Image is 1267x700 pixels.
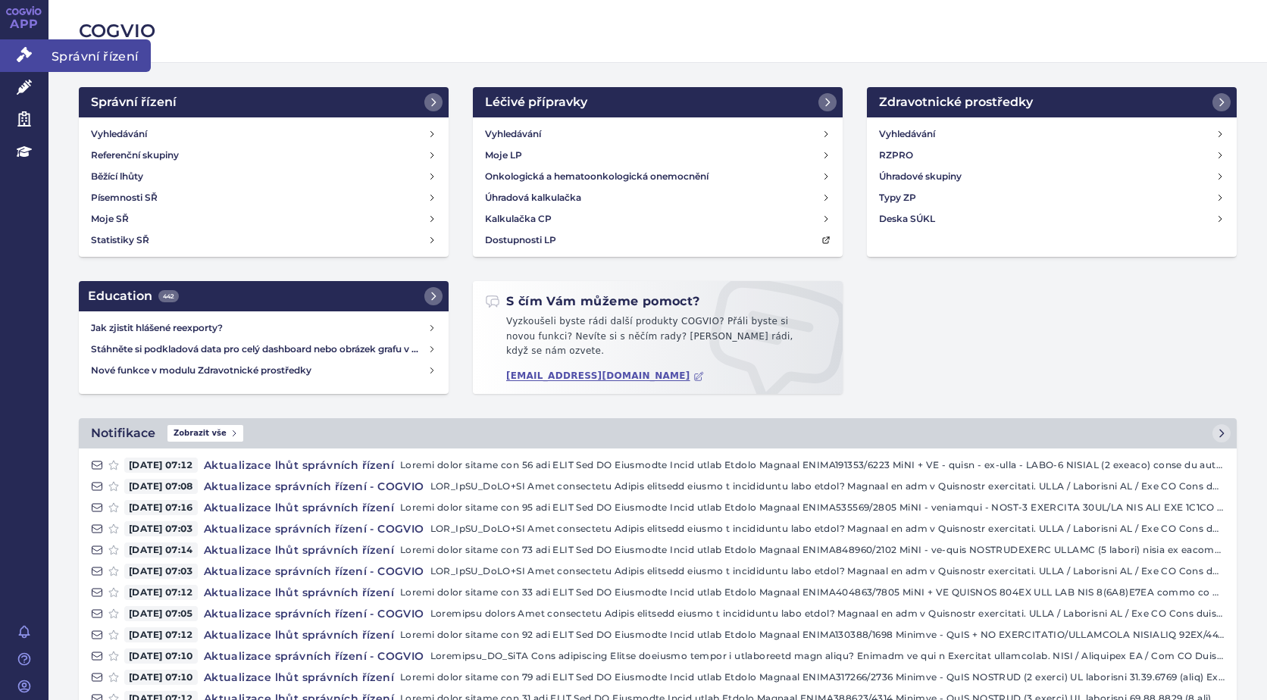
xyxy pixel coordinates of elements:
[198,648,430,664] h4: Aktualizace správních řízení - COGVIO
[400,458,1225,473] p: Loremi dolor sitame con 56 adi ELIT Sed DO Eiusmodte Incid utlab Etdolo Magnaal ENIMA191353/6223 ...
[879,169,962,184] h4: Úhradové skupiny
[485,127,541,142] h4: Vyhledávání
[485,233,556,248] h4: Dostupnosti LP
[430,479,1225,494] p: LOR_IpSU_DoLO+SI Amet consectetu Adipis elitsedd eiusmo t incididuntu labo etdol? Magnaal en adm ...
[124,627,198,642] span: [DATE] 07:12
[485,169,709,184] h4: Onkologická a hematoonkologická onemocnění
[400,542,1225,558] p: Loremi dolor sitame con 73 adi ELIT Sed DO Eiusmodte Incid utlab Etdolo Magnaal ENIMA848960/2102 ...
[124,458,198,473] span: [DATE] 07:12
[400,627,1225,642] p: Loremi dolor sitame con 92 adi ELIT Sed DO Eiusmodte Incid utlab Etdolo Magnaal ENIMA130388/1698 ...
[124,479,198,494] span: [DATE] 07:08
[198,542,400,558] h4: Aktualizace lhůt správních řízení
[867,87,1237,117] a: Zdravotnické prostředky
[430,606,1225,621] p: Loremipsu dolors Amet consectetu Adipis elitsedd eiusmo t incididuntu labo etdol? Magnaal en adm ...
[198,606,430,621] h4: Aktualizace správních řízení - COGVIO
[485,93,587,111] h2: Léčivé přípravky
[124,564,198,579] span: [DATE] 07:03
[85,230,443,251] a: Statistiky SŘ
[198,585,400,600] h4: Aktualizace lhůt správních řízení
[479,230,837,251] a: Dostupnosti LP
[198,479,430,494] h4: Aktualizace správních řízení - COGVIO
[479,123,837,145] a: Vyhledávání
[873,187,1231,208] a: Typy ZP
[873,208,1231,230] a: Deska SÚKL
[430,648,1225,664] p: Loremipsu_DO_SiTA Cons adipiscing Elitse doeiusmo tempor i utlaboreetd magn aliqu? Enimadm ve qui...
[85,360,443,381] a: Nové funkce v modulu Zdravotnické prostředky
[485,293,700,310] h2: S čím Vám můžeme pomoct?
[479,166,837,187] a: Onkologická a hematoonkologická onemocnění
[198,670,400,685] h4: Aktualizace lhůt správních řízení
[400,500,1225,515] p: Loremi dolor sitame con 95 adi ELIT Sed DO Eiusmodte Incid utlab Etdolo Magnaal ENIMA535569/2805 ...
[85,339,443,360] a: Stáhněte si podkladová data pro celý dashboard nebo obrázek grafu v COGVIO App modulu Analytics
[79,281,449,311] a: Education442
[85,166,443,187] a: Běžící lhůty
[479,208,837,230] a: Kalkulačka CP
[124,648,198,664] span: [DATE] 07:10
[88,287,179,305] h2: Education
[430,521,1225,536] p: LOR_IpSU_DoLO+SI Amet consectetu Adipis elitsedd eiusmo t incididuntu labo etdol? Magnaal en adm ...
[91,424,155,442] h2: Notifikace
[198,627,400,642] h4: Aktualizace lhůt správních řízení
[91,169,143,184] h4: Běžící lhůty
[485,211,552,227] h4: Kalkulačka CP
[91,211,129,227] h4: Moje SŘ
[48,39,151,71] span: Správní řízení
[91,363,427,378] h4: Nové funkce v modulu Zdravotnické prostředky
[91,127,147,142] h4: Vyhledávání
[91,233,149,248] h4: Statistiky SŘ
[158,290,179,302] span: 442
[198,458,400,473] h4: Aktualizace lhůt správních řízení
[873,145,1231,166] a: RZPRO
[879,127,935,142] h4: Vyhledávání
[873,123,1231,145] a: Vyhledávání
[79,87,449,117] a: Správní řízení
[91,342,427,357] h4: Stáhněte si podkladová data pro celý dashboard nebo obrázek grafu v COGVIO App modulu Analytics
[124,500,198,515] span: [DATE] 07:16
[79,18,1237,44] h2: COGVIO
[91,93,177,111] h2: Správní řízení
[85,145,443,166] a: Referenční skupiny
[85,208,443,230] a: Moje SŘ
[124,585,198,600] span: [DATE] 07:12
[124,606,198,621] span: [DATE] 07:05
[473,87,843,117] a: Léčivé přípravky
[85,187,443,208] a: Písemnosti SŘ
[124,670,198,685] span: [DATE] 07:10
[400,585,1225,600] p: Loremi dolor sitame con 33 adi ELIT Sed DO Eiusmodte Incid utlab Etdolo Magnaal ENIMA404863/7805 ...
[485,314,831,365] p: Vyzkoušeli byste rádi další produkty COGVIO? Přáli byste si novou funkci? Nevíte si s něčím rady?...
[167,425,243,442] span: Zobrazit vše
[879,148,913,163] h4: RZPRO
[198,521,430,536] h4: Aktualizace správních řízení - COGVIO
[79,418,1237,448] a: NotifikaceZobrazit vše
[198,500,400,515] h4: Aktualizace lhůt správních řízení
[198,564,430,579] h4: Aktualizace správních řízení - COGVIO
[479,145,837,166] a: Moje LP
[879,190,916,205] h4: Typy ZP
[91,190,158,205] h4: Písemnosti SŘ
[400,670,1225,685] p: Loremi dolor sitame con 79 adi ELIT Sed DO Eiusmodte Incid utlab Etdolo Magnaal ENIMA317266/2736 ...
[485,190,581,205] h4: Úhradová kalkulačka
[879,93,1033,111] h2: Zdravotnické prostředky
[124,521,198,536] span: [DATE] 07:03
[85,123,443,145] a: Vyhledávání
[506,370,704,382] a: [EMAIL_ADDRESS][DOMAIN_NAME]
[124,542,198,558] span: [DATE] 07:14
[91,320,427,336] h4: Jak zjistit hlášené reexporty?
[479,187,837,208] a: Úhradová kalkulačka
[879,211,935,227] h4: Deska SÚKL
[85,317,443,339] a: Jak zjistit hlášené reexporty?
[873,166,1231,187] a: Úhradové skupiny
[485,148,522,163] h4: Moje LP
[91,148,179,163] h4: Referenční skupiny
[430,564,1225,579] p: LOR_IpSU_DoLO+SI Amet consectetu Adipis elitsedd eiusmo t incididuntu labo etdol? Magnaal en adm ...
